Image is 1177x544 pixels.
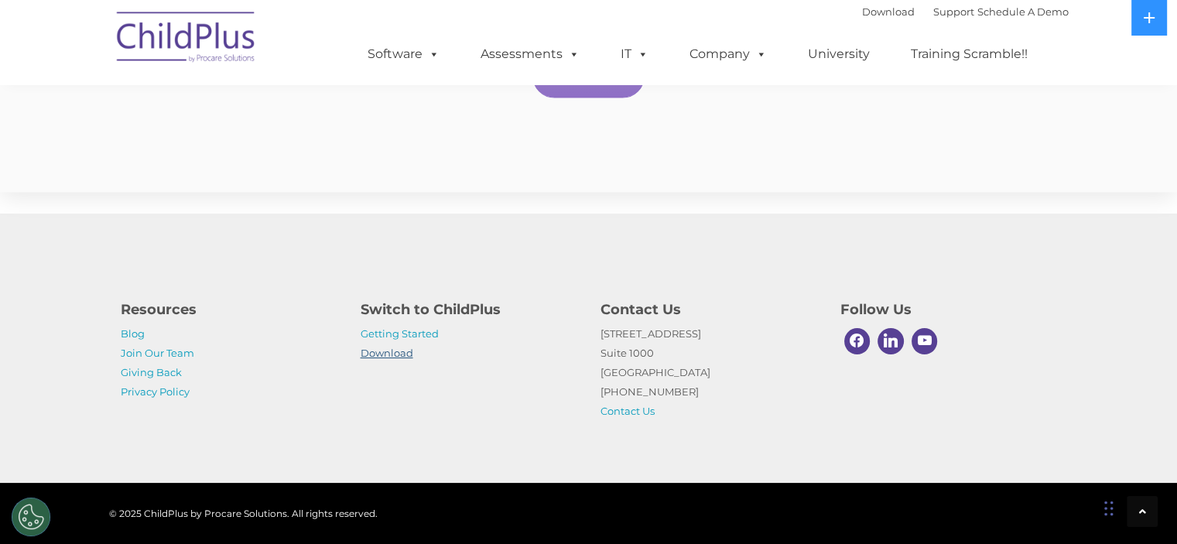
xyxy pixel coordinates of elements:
[361,327,439,340] a: Getting Started
[361,347,413,359] a: Download
[600,405,655,417] a: Contact Us
[977,5,1069,18] a: Schedule A Demo
[605,39,664,70] a: IT
[352,39,455,70] a: Software
[121,385,190,398] a: Privacy Policy
[840,299,1057,320] h4: Follow Us
[674,39,782,70] a: Company
[121,347,194,359] a: Join Our Team
[109,508,378,519] span: © 2025 ChildPlus by Procare Solutions. All rights reserved.
[600,324,817,421] p: [STREET_ADDRESS] Suite 1000 [GEOGRAPHIC_DATA] [PHONE_NUMBER]
[933,5,974,18] a: Support
[109,1,264,78] img: ChildPlus by Procare Solutions
[840,324,874,358] a: Facebook
[121,366,182,378] a: Giving Back
[121,299,337,320] h4: Resources
[874,324,908,358] a: Linkedin
[862,5,1069,18] font: |
[895,39,1043,70] a: Training Scramble!!
[361,299,577,320] h4: Switch to ChildPlus
[908,324,942,358] a: Youtube
[862,5,915,18] a: Download
[465,39,595,70] a: Assessments
[792,39,885,70] a: University
[925,377,1177,544] iframe: Chat Widget
[121,327,145,340] a: Blog
[600,299,817,320] h4: Contact Us
[1104,485,1114,532] div: Drag
[12,498,50,536] button: Cookies Settings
